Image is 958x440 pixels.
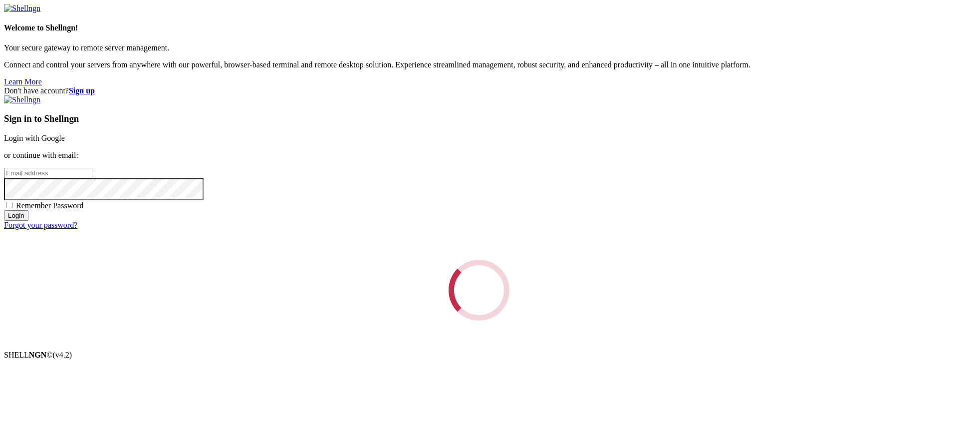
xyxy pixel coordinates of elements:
div: Don't have account? [4,86,954,95]
img: Shellngn [4,95,40,104]
a: Learn More [4,77,42,86]
a: Login with Google [4,134,65,142]
h3: Sign in to Shellngn [4,113,954,124]
p: Your secure gateway to remote server management. [4,43,954,52]
span: SHELL © [4,351,72,359]
p: Connect and control your servers from anywhere with our powerful, browser-based terminal and remo... [4,60,954,69]
input: Login [4,210,28,221]
input: Remember Password [6,202,12,208]
a: Sign up [69,86,95,95]
span: Remember Password [16,201,84,210]
img: Shellngn [4,4,40,13]
a: Forgot your password? [4,221,77,229]
input: Email address [4,168,92,178]
div: Loading... [440,251,519,330]
h4: Welcome to Shellngn! [4,23,954,32]
b: NGN [29,351,47,359]
p: or continue with email: [4,151,954,160]
span: 4.2.0 [53,351,72,359]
